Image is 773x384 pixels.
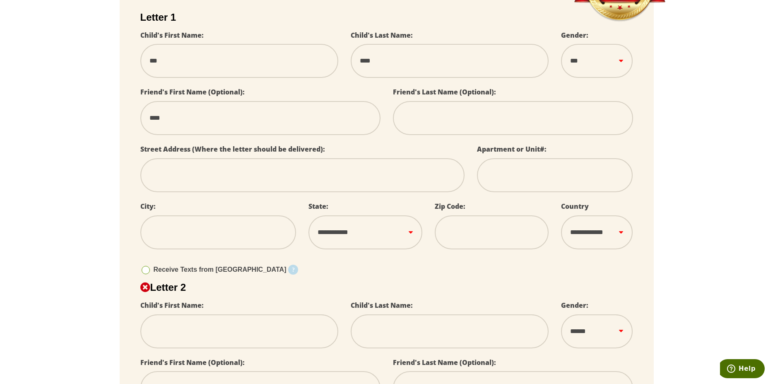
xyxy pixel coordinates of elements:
iframe: Opens a widget where you can find more information [720,359,765,380]
label: Child's Last Name: [351,301,413,310]
label: Gender: [561,31,588,40]
label: Apartment or Unit#: [477,145,547,154]
label: Friend's First Name (Optional): [140,358,245,367]
label: Zip Code: [435,202,465,211]
label: Friend's Last Name (Optional): [393,87,496,97]
label: City: [140,202,156,211]
span: Receive Texts from [GEOGRAPHIC_DATA] [154,266,287,273]
label: Street Address (Where the letter should be delivered): [140,145,325,154]
h2: Letter 1 [140,12,633,23]
label: Friend's First Name (Optional): [140,87,245,97]
label: Country [561,202,589,211]
label: State: [308,202,328,211]
label: Child's First Name: [140,31,204,40]
h2: Letter 2 [140,282,633,293]
label: Child's First Name: [140,301,204,310]
label: Friend's Last Name (Optional): [393,358,496,367]
label: Child's Last Name: [351,31,413,40]
label: Gender: [561,301,588,310]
